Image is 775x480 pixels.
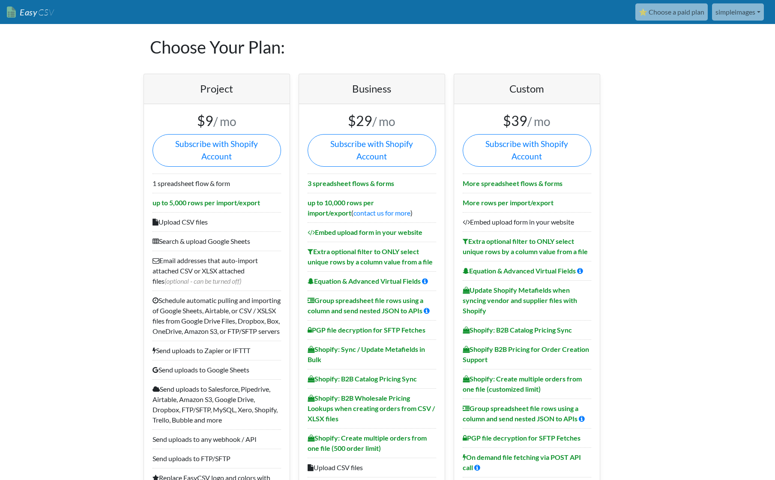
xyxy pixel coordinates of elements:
[7,3,54,21] a: EasyCSV
[308,375,417,383] b: Shopify: B2B Catalog Pricing Sync
[308,458,436,477] li: Upload CSV files
[308,434,427,452] b: Shopify: Create multiple orders from one file (500 order limit)
[463,375,582,393] b: Shopify: Create multiple orders from one file (customized limit)
[153,83,281,95] h4: Project
[213,114,236,129] small: / mo
[463,83,591,95] h4: Custom
[153,341,281,360] li: Send uploads to Zapier or IFTTT
[153,174,281,193] li: 1 spreadsheet flow & form
[150,24,625,70] h1: Choose Your Plan:
[463,134,591,167] a: Subscribe with Shopify Account
[153,360,281,379] li: Send uploads to Google Sheets
[739,446,766,471] iframe: chat widget
[165,277,241,285] span: (optional - can be turned off)
[308,179,394,187] b: 3 spreadsheet flows & forms
[153,449,281,468] li: Send uploads to FTP/SFTP
[153,134,281,167] a: Subscribe with Shopify Account
[463,212,591,231] li: Embed upload form in your website
[463,434,581,442] b: PGP file decryption for SFTP Fetches
[37,7,54,18] span: CSV
[308,247,433,266] b: Extra optional filter to ONLY select unique rows by a column value from a file
[712,3,764,21] a: simpleimages
[153,198,260,207] b: up to 5,000 rows per import/export
[308,113,436,129] h3: $29
[308,193,436,222] li: ( )
[353,209,410,217] a: contact us for more
[153,231,281,251] li: Search & upload Google Sheets
[308,326,425,334] b: PGP file decryption for SFTP Fetches
[308,134,436,167] a: Subscribe with Shopify Account
[527,114,551,129] small: / mo
[463,179,563,187] b: More spreadsheet flows & forms
[612,227,766,441] iframe: chat widget
[153,251,281,291] li: Email addresses that auto-import attached CSV or XLSX attached files
[463,345,589,363] b: Shopify B2B Pricing for Order Creation Support
[463,404,578,423] b: Group spreadsheet file rows using a column and send nested JSON to APIs
[153,429,281,449] li: Send uploads to any webhook / API
[308,296,423,315] b: Group spreadsheet file rows using a column and send nested JSON to APIs
[153,212,281,231] li: Upload CSV files
[308,394,435,423] b: Shopify: B2B Wholesale Pricing Lookups when creating orders from CSV / XLSX files
[463,453,581,471] b: On demand file fetching via POST API call
[463,326,572,334] b: Shopify: B2B Catalog Pricing Sync
[153,113,281,129] h3: $9
[463,267,576,275] b: Equation & Advanced Virtual Fields
[308,345,425,363] b: Shopify: Sync / Update Metafields in Bulk
[153,291,281,341] li: Schedule automatic pulling and importing of Google Sheets, Airtable, or CSV / XSLSX files from Go...
[635,3,708,21] a: ⭐ Choose a paid plan
[463,237,588,255] b: Extra optional filter to ONLY select unique rows by a column value from a file
[308,198,374,217] b: up to 10,000 rows per import/export
[463,198,554,207] b: More rows per import/export
[308,228,422,236] b: Embed upload form in your website
[308,83,436,95] h4: Business
[308,277,421,285] b: Equation & Advanced Virtual Fields
[463,113,591,129] h3: $39
[463,286,577,315] b: Update Shopify Metafields when syncing vendor and supplier files with Shopify
[153,379,281,429] li: Send uploads to Salesforce, Pipedrive, Airtable, Amazon S3, Google Drive, Dropbox, FTP/SFTP, MySQ...
[372,114,395,129] small: / mo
